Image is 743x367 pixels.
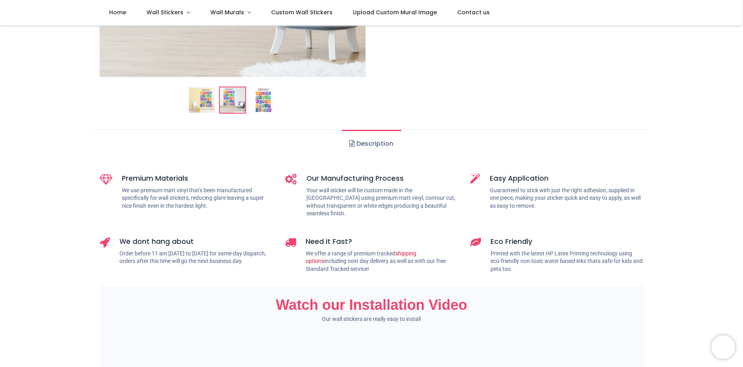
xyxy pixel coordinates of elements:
span: Wall Stickers [146,8,183,16]
h5: Premium Materials [122,174,273,183]
p: Our wall stickers are really easy to install [100,315,643,323]
p: Order before 11 am [DATE] to [DATE] for same-day dispatch, orders after this time will go the nex... [119,250,273,265]
span: Wall Murals [210,8,244,16]
span: Watch our Installation Video [276,297,467,313]
img: Alphabet Nursery Classroom School Wall Sticker [189,87,214,113]
img: WS-71202-02 [220,87,245,113]
a: Description [342,130,401,158]
span: Upload Custom Mural Image [353,8,437,16]
h5: We dont hang about [119,237,273,247]
iframe: Brevo live chat [711,335,735,359]
h5: Our Manufacturing Process [306,174,458,183]
h5: Need it Fast? [306,237,458,247]
img: WS-71202-03 [251,87,276,113]
p: We use premium matt vinyl that's been manufactured specifically for wall stickers, reducing glare... [122,187,273,210]
h5: Easy Application [490,174,643,183]
p: We offer a range of premium tracked including next day delivery as well as with our free Standard... [306,250,458,273]
p: Your wall sticker will be custom made in the [GEOGRAPHIC_DATA] using premium matt vinyl, contour ... [306,187,458,218]
h5: Eco Friendly [491,237,643,247]
p: Printed with the latest HP Latex Printing technology using eco-friendly non-toxic water based ink... [491,250,643,273]
span: Custom Wall Stickers [271,8,333,16]
span: Home [109,8,126,16]
span: Contact us [457,8,490,16]
p: Guaranteed to stick with just the right adhesion, supplied in one piece, making your sticker quic... [490,187,643,210]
